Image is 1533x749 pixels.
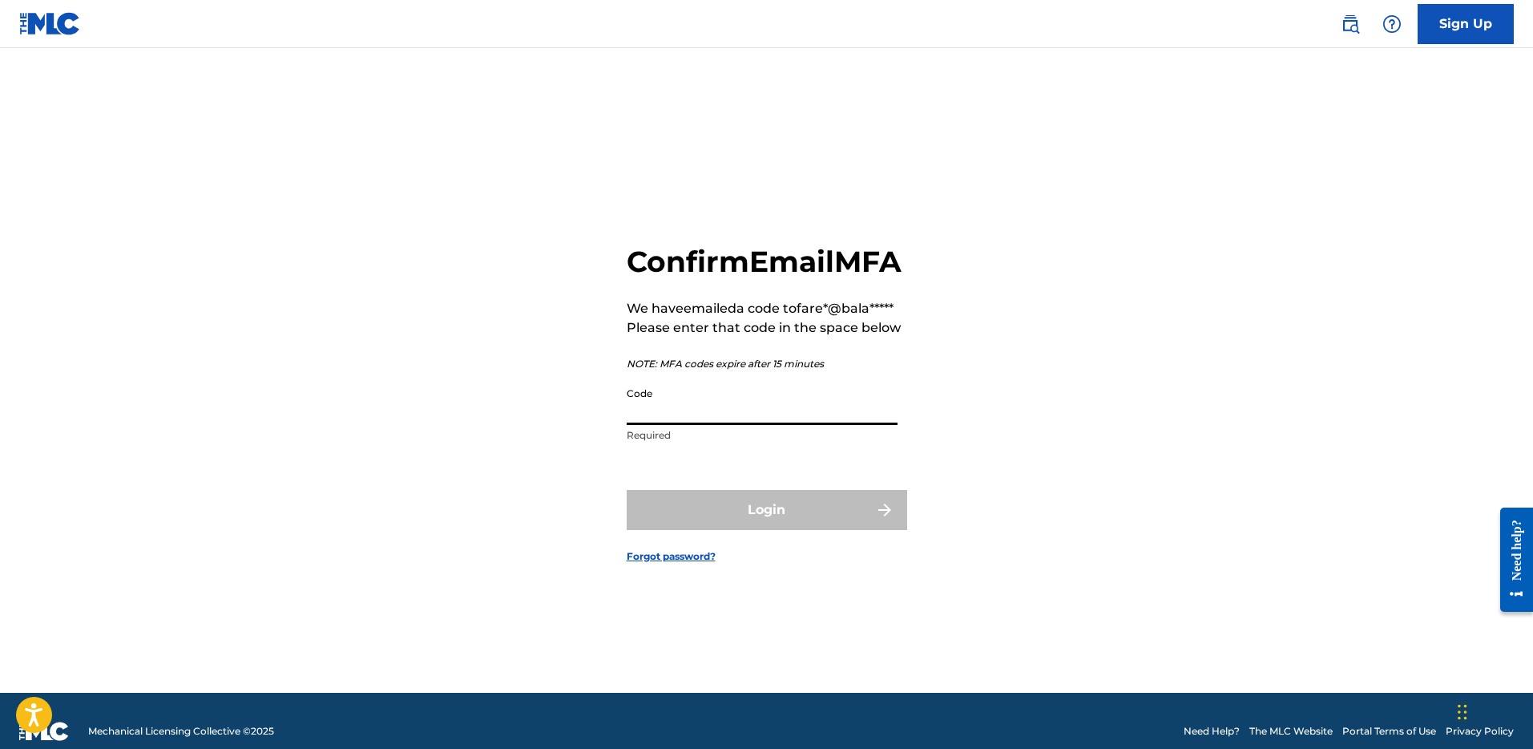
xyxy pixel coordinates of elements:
[627,318,902,338] p: Please enter that code in the space below
[1334,8,1366,40] a: Public Search
[1342,724,1436,739] a: Portal Terms of Use
[1458,688,1467,736] div: Drag
[1249,724,1333,739] a: The MLC Website
[1382,14,1402,34] img: help
[627,549,716,564] a: Forgot password?
[1376,8,1408,40] div: Help
[1453,672,1533,749] iframe: Chat Widget
[19,722,69,741] img: logo
[88,724,274,739] span: Mechanical Licensing Collective © 2025
[19,12,81,35] img: MLC Logo
[1184,724,1240,739] a: Need Help?
[1446,724,1514,739] a: Privacy Policy
[1418,4,1514,44] a: Sign Up
[1341,14,1360,34] img: search
[627,428,898,443] p: Required
[627,299,902,318] p: We have emailed a code to fare*@bala*****
[627,357,902,371] p: NOTE: MFA codes expire after 15 minutes
[1488,496,1533,625] iframe: Resource Center
[627,244,902,280] h2: Confirm Email MFA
